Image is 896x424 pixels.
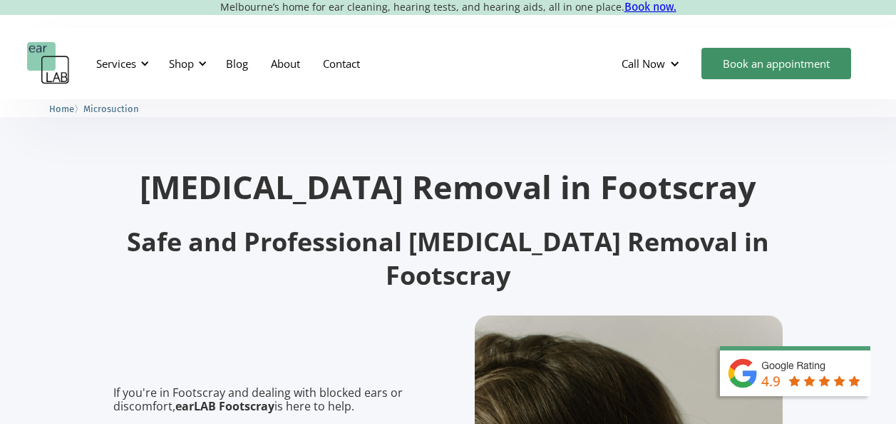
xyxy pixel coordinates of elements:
[113,171,783,203] h1: [MEDICAL_DATA] Removal in Footscray
[169,56,194,71] div: Shop
[83,101,139,115] a: Microsuction
[49,104,74,114] span: Home
[622,56,665,71] div: Call Now
[175,398,274,414] strong: earLAB Footscray
[49,101,74,115] a: Home
[311,43,371,84] a: Contact
[83,104,139,114] span: Microsuction
[88,42,153,85] div: Services
[215,43,259,84] a: Blog
[160,42,211,85] div: Shop
[49,101,83,116] li: 〉
[27,42,70,85] a: home
[96,56,136,71] div: Services
[259,43,311,84] a: About
[701,48,851,79] a: Book an appointment
[610,42,694,85] div: Call Now
[113,226,783,293] h2: Safe and Professional [MEDICAL_DATA] Removal in Footscray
